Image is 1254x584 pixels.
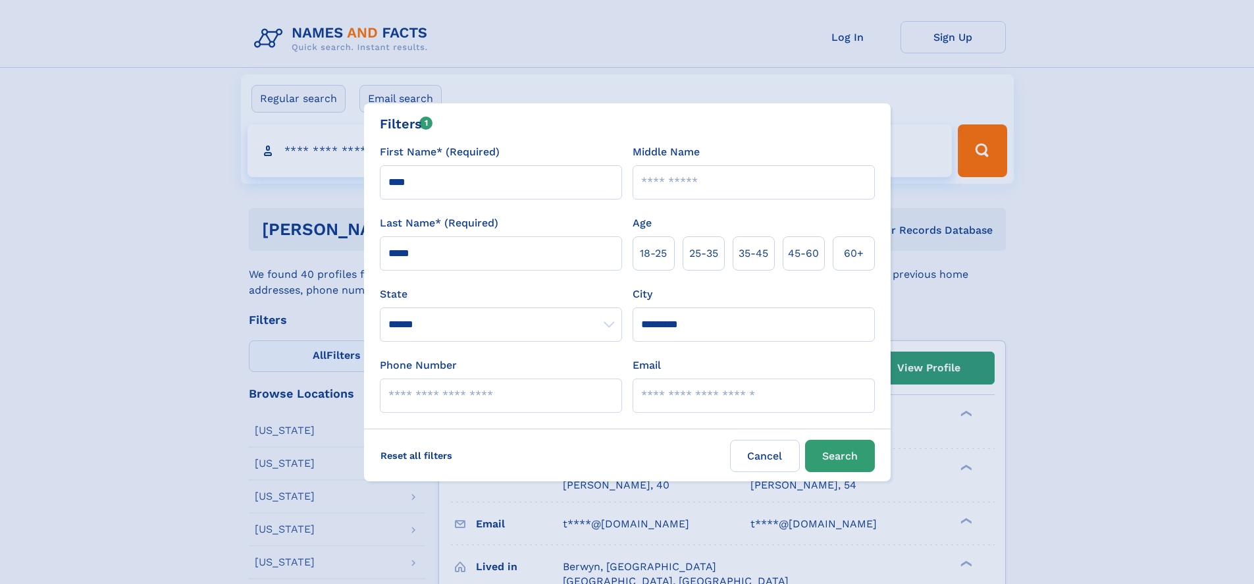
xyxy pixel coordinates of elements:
[380,358,457,373] label: Phone Number
[380,144,500,160] label: First Name* (Required)
[633,144,700,160] label: Middle Name
[372,440,461,471] label: Reset all filters
[633,215,652,231] label: Age
[730,440,800,472] label: Cancel
[380,114,433,134] div: Filters
[689,246,718,261] span: 25‑35
[633,358,661,373] label: Email
[380,215,498,231] label: Last Name* (Required)
[805,440,875,472] button: Search
[788,246,819,261] span: 45‑60
[640,246,667,261] span: 18‑25
[844,246,864,261] span: 60+
[380,286,622,302] label: State
[739,246,768,261] span: 35‑45
[633,286,652,302] label: City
